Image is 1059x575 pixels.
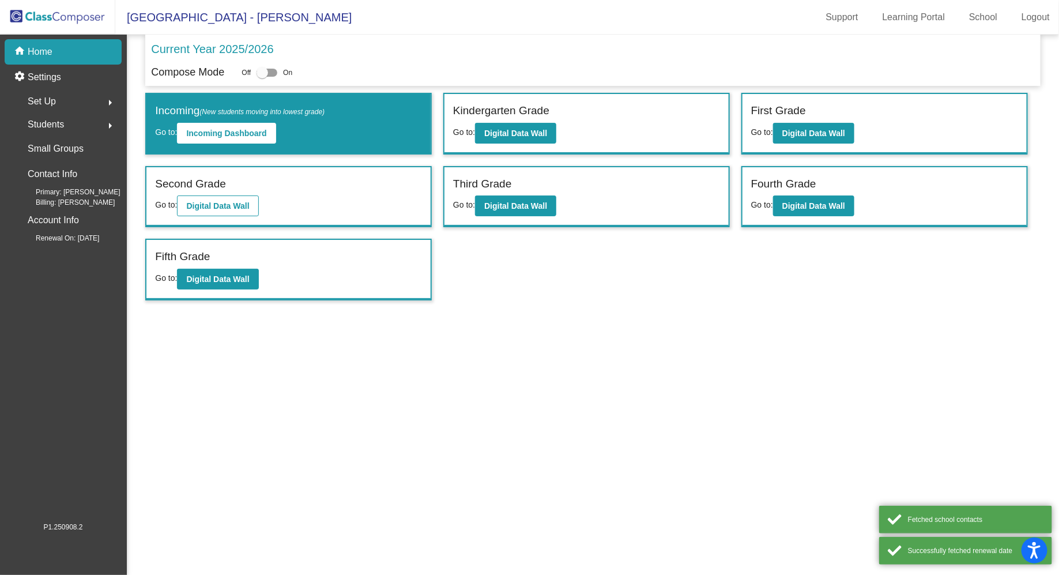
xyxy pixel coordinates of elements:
span: (New students moving into lowest grade) [199,108,325,116]
mat-icon: home [14,45,28,59]
button: Digital Data Wall [475,123,556,144]
mat-icon: arrow_right [103,119,117,133]
span: Students [28,116,64,133]
span: Go to: [155,127,177,137]
span: Go to: [453,200,475,209]
label: First Grade [751,103,806,119]
p: Settings [28,70,61,84]
p: Compose Mode [151,65,224,80]
b: Digital Data Wall [186,201,249,211]
b: Digital Data Wall [186,275,249,284]
span: Billing: [PERSON_NAME] [17,197,115,208]
span: Primary: [PERSON_NAME] [17,187,120,197]
button: Digital Data Wall [773,123,854,144]
p: Account Info [28,212,79,228]
mat-icon: arrow_right [103,96,117,110]
label: Fifth Grade [155,249,210,265]
label: Incoming [155,103,325,119]
b: Digital Data Wall [782,129,845,138]
span: Go to: [751,200,773,209]
p: Small Groups [28,141,84,157]
mat-icon: settings [14,70,28,84]
a: School [960,8,1007,27]
span: Go to: [155,273,177,283]
span: Set Up [28,93,56,110]
label: Kindergarten Grade [453,103,549,119]
span: Go to: [453,127,475,137]
label: Fourth Grade [751,176,816,193]
button: Digital Data Wall [475,196,556,216]
div: Fetched school contacts [908,514,1043,525]
div: Successfully fetched renewal date [908,546,1043,556]
b: Digital Data Wall [782,201,845,211]
button: Incoming Dashboard [177,123,276,144]
span: Renewal On: [DATE] [17,233,99,243]
b: Digital Data Wall [484,129,547,138]
span: Go to: [155,200,177,209]
p: Current Year 2025/2026 [151,40,273,58]
span: Off [242,67,251,78]
label: Third Grade [453,176,511,193]
a: Support [817,8,868,27]
b: Digital Data Wall [484,201,547,211]
button: Digital Data Wall [177,269,258,290]
button: Digital Data Wall [177,196,258,216]
p: Home [28,45,52,59]
span: On [283,67,292,78]
span: Go to: [751,127,773,137]
a: Logout [1012,8,1059,27]
b: Incoming Dashboard [186,129,266,138]
button: Digital Data Wall [773,196,854,216]
span: [GEOGRAPHIC_DATA] - [PERSON_NAME] [115,8,352,27]
p: Contact Info [28,166,77,182]
a: Learning Portal [873,8,955,27]
label: Second Grade [155,176,226,193]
